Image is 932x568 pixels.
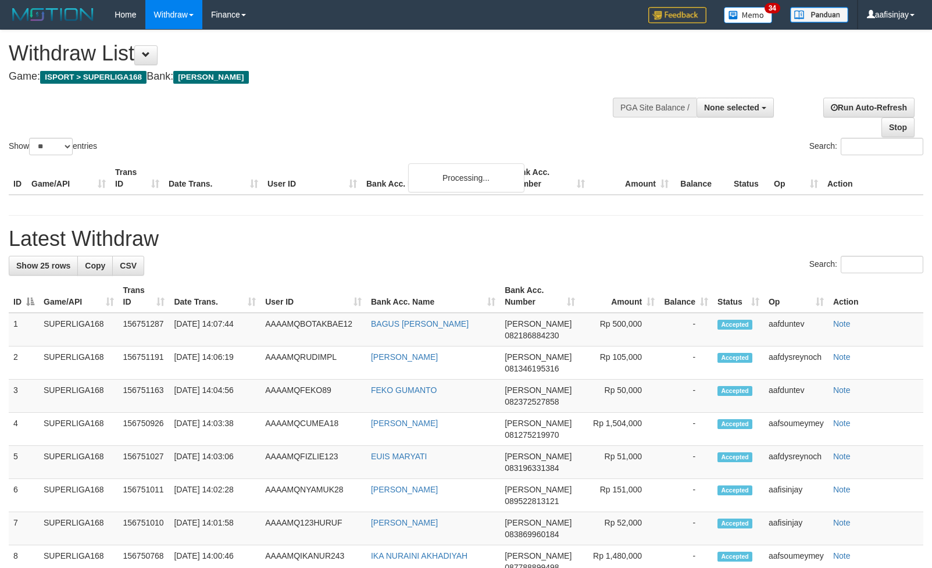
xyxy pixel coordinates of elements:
th: Action [829,280,923,313]
th: Game/API [27,162,110,195]
td: [DATE] 14:03:06 [169,446,260,479]
td: aafdysreynoch [764,346,829,380]
span: Accepted [717,452,752,462]
h4: Game: Bank: [9,71,610,83]
td: AAAAMQBOTAKBAE12 [260,313,366,346]
span: [PERSON_NAME] [173,71,248,84]
td: - [659,479,713,512]
td: 156750926 [119,413,170,446]
td: Rp 105,000 [580,346,659,380]
a: Stop [881,117,915,137]
span: [PERSON_NAME] [505,485,572,494]
a: IKA NURAINI AKHADIYAH [371,551,467,560]
img: MOTION_logo.png [9,6,97,23]
span: Copy 089522813121 to clipboard [505,496,559,506]
span: Copy 083869960184 to clipboard [505,530,559,539]
span: Copy 081275219970 to clipboard [505,430,559,440]
td: AAAAMQ123HURUF [260,512,366,545]
td: - [659,346,713,380]
td: Rp 151,000 [580,479,659,512]
a: Note [833,319,851,328]
td: 156751163 [119,380,170,413]
span: Copy 082186884230 to clipboard [505,331,559,340]
span: [PERSON_NAME] [505,452,572,461]
span: Accepted [717,320,752,330]
div: PGA Site Balance / [613,98,697,117]
a: Copy [77,256,113,276]
input: Search: [841,138,923,155]
td: 156751287 [119,313,170,346]
a: BAGUS [PERSON_NAME] [371,319,469,328]
img: Button%20Memo.svg [724,7,773,23]
td: 156751191 [119,346,170,380]
td: 2 [9,346,39,380]
td: - [659,313,713,346]
h1: Latest Withdraw [9,227,923,251]
a: Note [833,485,851,494]
a: [PERSON_NAME] [371,352,438,362]
td: AAAAMQNYAMUK28 [260,479,366,512]
td: Rp 500,000 [580,313,659,346]
a: Run Auto-Refresh [823,98,915,117]
th: Game/API: activate to sort column ascending [39,280,119,313]
td: 156751027 [119,446,170,479]
td: SUPERLIGA168 [39,413,119,446]
a: [PERSON_NAME] [371,485,438,494]
td: 5 [9,446,39,479]
img: Feedback.jpg [648,7,706,23]
span: Copy [85,261,105,270]
td: [DATE] 14:06:19 [169,346,260,380]
span: [PERSON_NAME] [505,551,572,560]
td: AAAAMQFIZLIE123 [260,446,366,479]
a: [PERSON_NAME] [371,419,438,428]
td: SUPERLIGA168 [39,512,119,545]
span: Accepted [717,519,752,528]
td: - [659,512,713,545]
input: Search: [841,256,923,273]
th: Amount: activate to sort column ascending [580,280,659,313]
td: AAAAMQRUDIMPL [260,346,366,380]
th: Trans ID [110,162,164,195]
th: Amount [590,162,673,195]
td: aafsoumeymey [764,413,829,446]
td: [DATE] 14:07:44 [169,313,260,346]
th: User ID: activate to sort column ascending [260,280,366,313]
label: Search: [809,138,923,155]
td: 3 [9,380,39,413]
a: Show 25 rows [9,256,78,276]
span: [PERSON_NAME] [505,419,572,428]
td: Rp 52,000 [580,512,659,545]
th: Op [769,162,823,195]
span: Accepted [717,386,752,396]
td: SUPERLIGA168 [39,479,119,512]
span: Accepted [717,419,752,429]
span: Copy 082372527858 to clipboard [505,397,559,406]
th: Bank Acc. Name [362,162,506,195]
th: User ID [263,162,362,195]
td: 156751010 [119,512,170,545]
td: [DATE] 14:02:28 [169,479,260,512]
td: [DATE] 14:03:38 [169,413,260,446]
td: Rp 50,000 [580,380,659,413]
span: ISPORT > SUPERLIGA168 [40,71,147,84]
a: [PERSON_NAME] [371,518,438,527]
td: - [659,446,713,479]
a: Note [833,518,851,527]
td: 1 [9,313,39,346]
th: ID [9,162,27,195]
th: Op: activate to sort column ascending [764,280,829,313]
td: 6 [9,479,39,512]
th: Action [823,162,923,195]
td: - [659,380,713,413]
td: Rp 51,000 [580,446,659,479]
td: AAAAMQFEKO89 [260,380,366,413]
td: aafisinjay [764,512,829,545]
label: Search: [809,256,923,273]
span: [PERSON_NAME] [505,352,572,362]
td: 7 [9,512,39,545]
th: Status [729,162,769,195]
th: Bank Acc. Number [506,162,590,195]
a: EUIS MARYATI [371,452,427,461]
span: [PERSON_NAME] [505,319,572,328]
a: FEKO GUMANTO [371,385,437,395]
